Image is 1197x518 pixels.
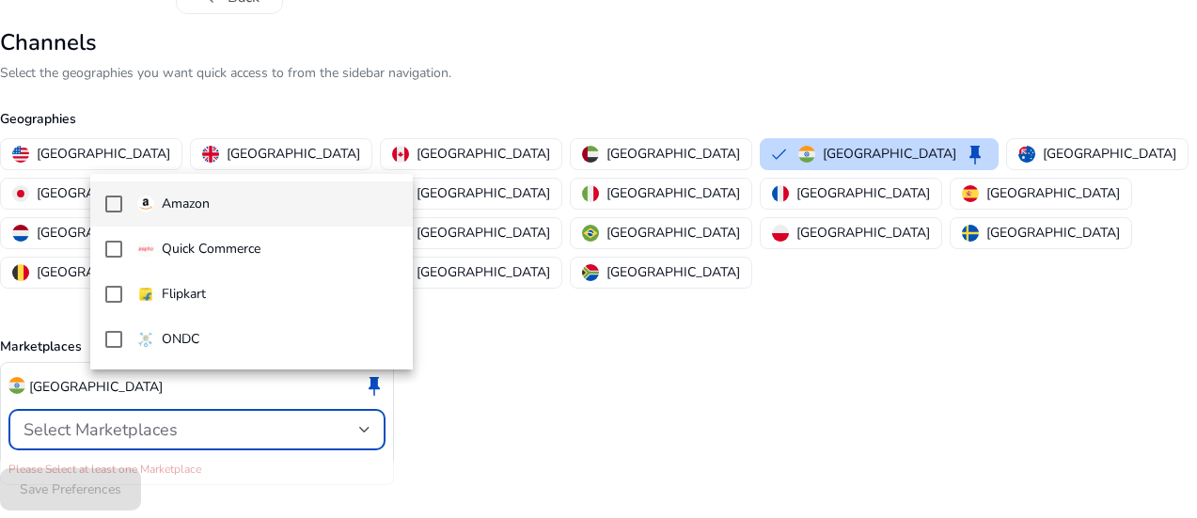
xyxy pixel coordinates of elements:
[162,194,210,214] p: Amazon
[137,196,154,212] img: amazon.svg
[162,239,260,259] p: Quick Commerce
[137,331,154,348] img: ondc-sm.webp
[137,241,154,258] img: quick-commerce.gif
[162,329,199,350] p: ONDC
[137,286,154,303] img: flipkart.svg
[162,284,206,305] p: Flipkart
